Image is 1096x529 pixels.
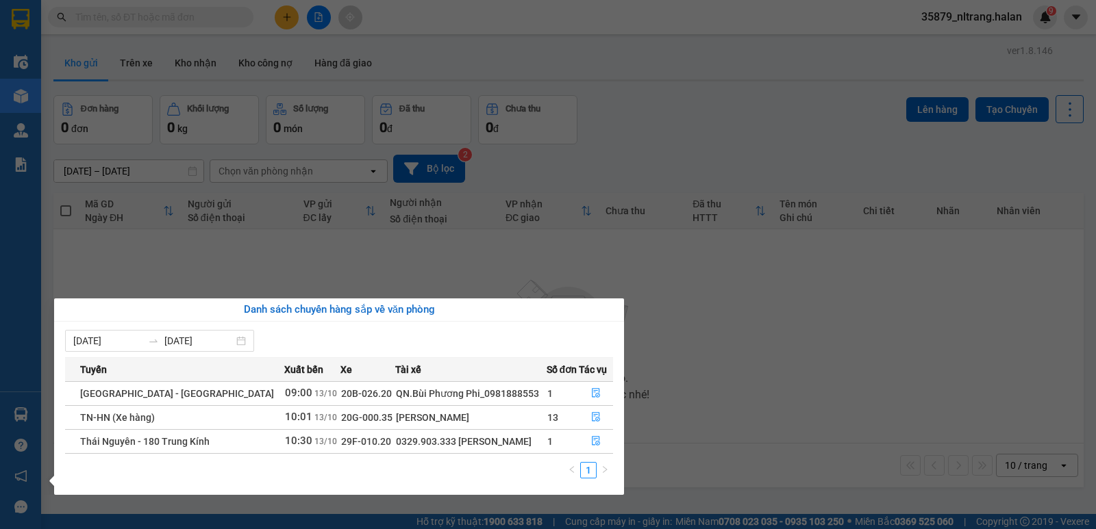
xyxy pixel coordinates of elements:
span: to [148,335,159,346]
button: file-done [580,383,612,404]
button: right [597,462,613,478]
button: left [564,462,580,478]
li: Next Page [597,462,613,478]
span: Tuyến [80,362,107,377]
img: logo.jpg [17,17,120,86]
input: Đến ngày [164,333,234,348]
span: swap-right [148,335,159,346]
div: [PERSON_NAME] [396,410,545,425]
span: Tác vụ [579,362,607,377]
span: 20G-000.35 [341,412,393,423]
span: Thái Nguyên - 180 Trung Kính [80,436,210,447]
span: Xuất bến [284,362,323,377]
a: 1 [581,463,596,478]
div: Danh sách chuyến hàng sắp về văn phòng [65,302,613,318]
span: left [568,465,576,474]
b: GỬI : VP Trung Kính [17,93,185,116]
span: 13/10 [314,413,337,422]
li: 271 - [PERSON_NAME] - [GEOGRAPHIC_DATA] - [GEOGRAPHIC_DATA] [128,34,573,51]
input: Từ ngày [73,333,142,348]
span: 09:00 [285,387,312,399]
span: Số đơn [547,362,577,377]
span: Xe [340,362,352,377]
span: right [601,465,609,474]
button: file-done [580,430,612,452]
div: 0329.903.333 [PERSON_NAME] [396,434,545,449]
span: 29F-010.20 [341,436,391,447]
span: Tài xế [395,362,421,377]
span: TN-HN (Xe hàng) [80,412,155,423]
span: [GEOGRAPHIC_DATA] - [GEOGRAPHIC_DATA] [80,388,274,399]
button: file-done [580,407,612,428]
span: 20B-026.20 [341,388,392,399]
li: 1 [580,462,597,478]
span: 10:30 [285,435,312,447]
span: 13/10 [314,437,337,446]
li: Previous Page [564,462,580,478]
span: 13 [547,412,558,423]
div: QN.Bùi Phương Phi_0981888553 [396,386,545,401]
span: 1 [547,388,553,399]
span: file-done [591,412,601,423]
span: 13/10 [314,389,337,398]
span: 10:01 [285,411,312,423]
span: file-done [591,436,601,447]
span: 1 [547,436,553,447]
span: file-done [591,388,601,399]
